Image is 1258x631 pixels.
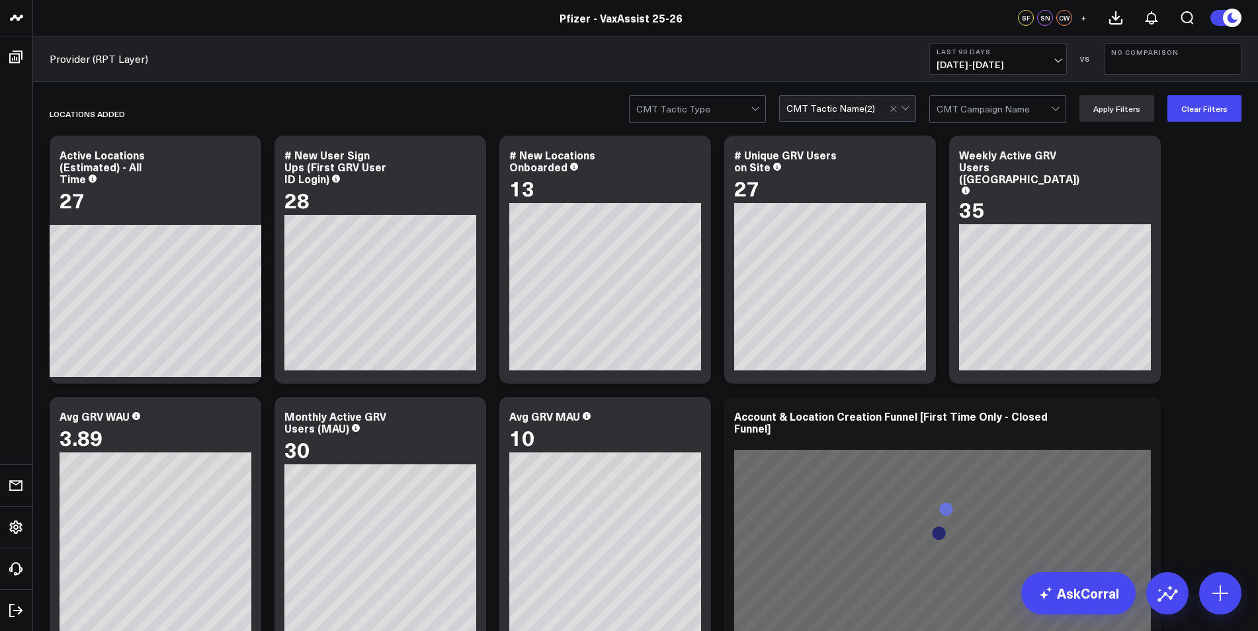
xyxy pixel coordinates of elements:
div: # Unique GRV Users on Site [734,147,837,174]
div: 35 [959,197,984,221]
span: + [1081,13,1087,22]
button: No Comparison [1104,43,1241,75]
button: Clear Filters [1167,95,1241,122]
div: CW [1056,10,1072,26]
div: Weekly Active GRV Users ([GEOGRAPHIC_DATA]) [959,147,1079,186]
span: [DATE] - [DATE] [937,60,1060,70]
div: Avg GRV MAU [509,409,580,423]
div: 10 [509,425,534,449]
div: Account & Location Creation Funnel [First Time Only - Closed Funnel] [734,409,1048,435]
div: SN [1037,10,1053,26]
div: 3.89 [60,425,103,449]
div: Active Locations (Estimated) - All Time [60,147,145,186]
div: SF [1018,10,1034,26]
div: 13 [509,176,534,200]
div: Locations Added [50,99,125,129]
div: # New User Sign Ups (First GRV User ID Login) [284,147,386,186]
b: Last 90 Days [937,48,1060,56]
b: No Comparison [1111,48,1234,56]
div: Avg GRV WAU [60,409,130,423]
div: CMT Tactic Name ( 2 ) [786,103,875,114]
div: 27 [60,188,85,212]
a: AskCorral [1021,572,1136,614]
a: Provider (RPT Layer) [50,52,148,66]
a: Pfizer - VaxAssist 25-26 [560,11,683,25]
div: # New Locations Onboarded [509,147,595,174]
div: Monthly Active GRV Users (MAU) [284,409,386,435]
div: 28 [284,188,310,212]
button: Apply Filters [1079,95,1154,122]
div: VS [1073,55,1097,63]
button: Last 90 Days[DATE]-[DATE] [929,43,1067,75]
div: 30 [284,437,310,461]
button: + [1075,10,1091,26]
div: 27 [734,176,759,200]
